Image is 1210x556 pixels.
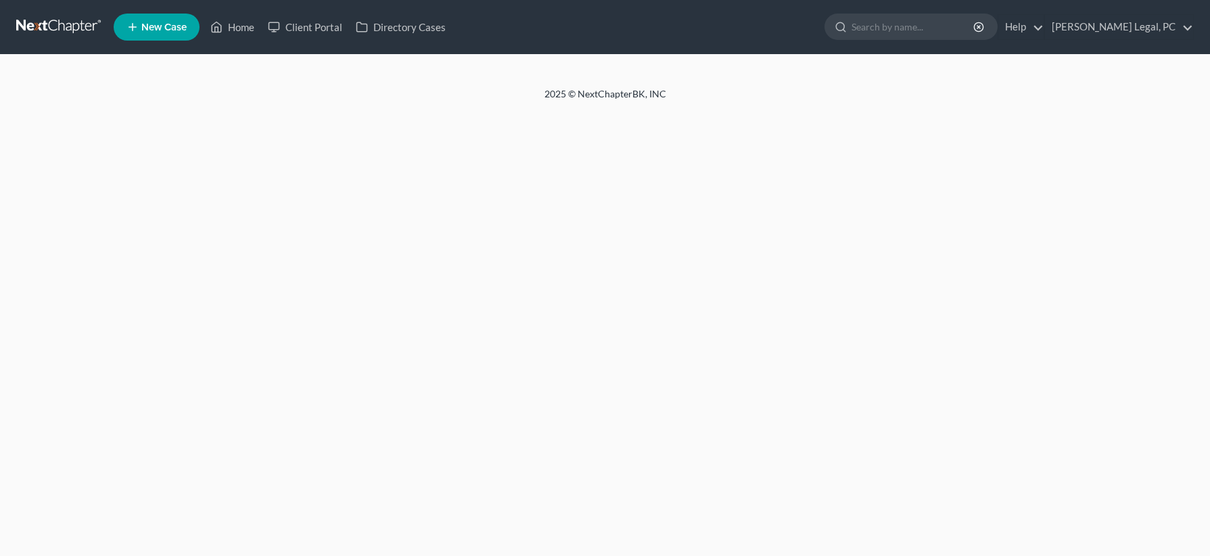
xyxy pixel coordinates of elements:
a: Help [998,15,1044,39]
a: Home [204,15,261,39]
span: New Case [141,22,187,32]
a: Client Portal [261,15,349,39]
div: 2025 © NextChapterBK, INC [220,87,991,112]
a: Directory Cases [349,15,452,39]
input: Search by name... [852,14,975,39]
a: [PERSON_NAME] Legal, PC [1045,15,1193,39]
